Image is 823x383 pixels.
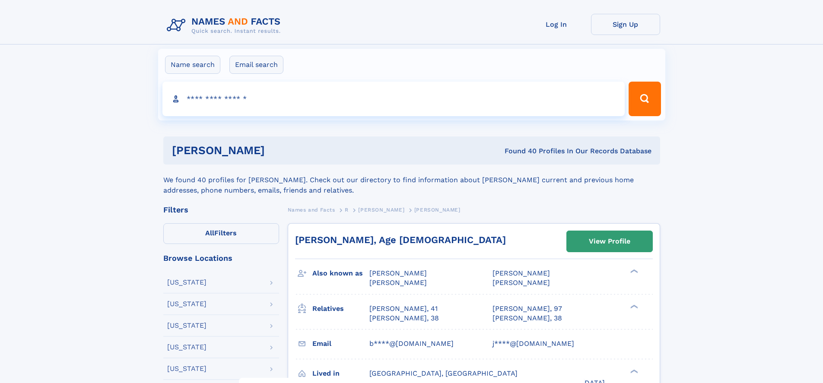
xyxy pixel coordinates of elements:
[172,145,385,156] h1: [PERSON_NAME]
[167,322,207,329] div: [US_STATE]
[589,231,630,251] div: View Profile
[163,165,660,196] div: We found 40 profiles for [PERSON_NAME]. Check out our directory to find information about [PERSON...
[414,207,461,213] span: [PERSON_NAME]
[163,14,288,37] img: Logo Names and Facts
[312,366,369,381] h3: Lived in
[493,304,562,313] a: [PERSON_NAME], 97
[288,204,335,215] a: Names and Facts
[229,56,283,74] label: Email search
[591,14,660,35] a: Sign Up
[384,146,651,156] div: Found 40 Profiles In Our Records Database
[345,207,349,213] span: R
[167,279,207,286] div: [US_STATE]
[165,56,220,74] label: Name search
[295,234,506,245] a: [PERSON_NAME], Age [DEMOGRAPHIC_DATA]
[163,223,279,244] label: Filters
[628,269,639,274] div: ❯
[312,266,369,281] h3: Also known as
[167,301,207,307] div: [US_STATE]
[369,279,427,287] span: [PERSON_NAME]
[628,368,639,374] div: ❯
[312,336,369,351] h3: Email
[163,254,279,262] div: Browse Locations
[493,269,550,277] span: [PERSON_NAME]
[493,313,562,323] a: [PERSON_NAME], 38
[358,207,404,213] span: [PERSON_NAME]
[312,301,369,316] h3: Relatives
[522,14,591,35] a: Log In
[358,204,404,215] a: [PERSON_NAME]
[629,82,661,116] button: Search Button
[369,313,439,323] a: [PERSON_NAME], 38
[628,304,639,309] div: ❯
[493,279,550,287] span: [PERSON_NAME]
[369,304,438,313] a: [PERSON_NAME], 41
[369,369,518,377] span: [GEOGRAPHIC_DATA], [GEOGRAPHIC_DATA]
[167,365,207,372] div: [US_STATE]
[163,206,279,214] div: Filters
[162,82,625,116] input: search input
[369,269,427,277] span: [PERSON_NAME]
[167,344,207,351] div: [US_STATE]
[205,229,214,237] span: All
[567,231,652,252] a: View Profile
[345,204,349,215] a: R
